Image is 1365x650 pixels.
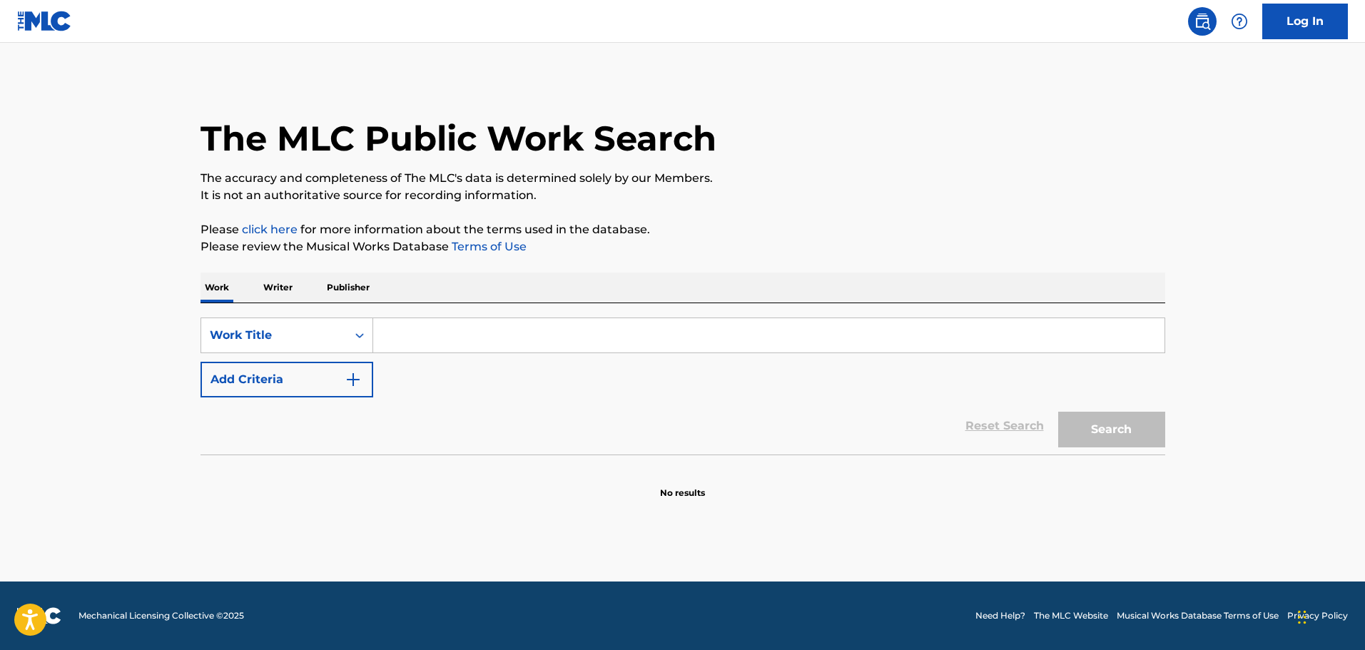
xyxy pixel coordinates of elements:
[660,469,705,499] p: No results
[259,273,297,303] p: Writer
[1225,7,1254,36] div: Help
[201,238,1165,255] p: Please review the Musical Works Database
[1262,4,1348,39] a: Log In
[323,273,374,303] p: Publisher
[201,318,1165,455] form: Search Form
[201,362,373,397] button: Add Criteria
[975,609,1025,622] a: Need Help?
[201,221,1165,238] p: Please for more information about the terms used in the database.
[1194,13,1211,30] img: search
[201,170,1165,187] p: The accuracy and completeness of The MLC's data is determined solely by our Members.
[1117,609,1279,622] a: Musical Works Database Terms of Use
[210,327,338,344] div: Work Title
[201,273,233,303] p: Work
[242,223,298,236] a: click here
[1298,596,1306,639] div: Drag
[1188,7,1217,36] a: Public Search
[201,117,716,160] h1: The MLC Public Work Search
[17,11,72,31] img: MLC Logo
[1231,13,1248,30] img: help
[17,607,61,624] img: logo
[1287,609,1348,622] a: Privacy Policy
[345,371,362,388] img: 9d2ae6d4665cec9f34b9.svg
[1294,582,1365,650] iframe: Chat Widget
[201,187,1165,204] p: It is not an authoritative source for recording information.
[78,609,244,622] span: Mechanical Licensing Collective © 2025
[1034,609,1108,622] a: The MLC Website
[449,240,527,253] a: Terms of Use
